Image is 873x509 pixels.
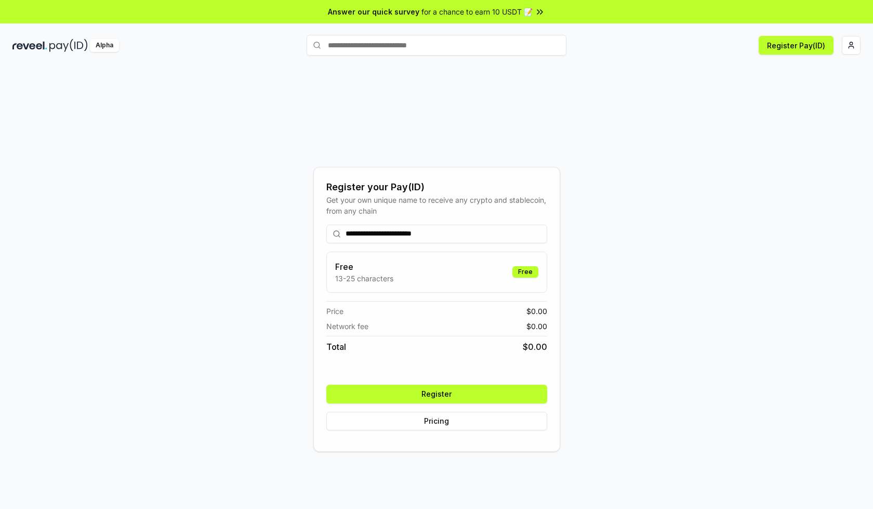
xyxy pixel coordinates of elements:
span: $ 0.00 [526,321,547,332]
span: Price [326,306,343,317]
span: $ 0.00 [526,306,547,317]
div: Free [512,266,538,278]
button: Pricing [326,412,547,430]
button: Register Pay(ID) [759,36,834,55]
p: 13-25 characters [335,273,393,284]
div: Alpha [90,39,119,52]
span: Answer our quick survey [328,6,419,17]
img: pay_id [49,39,88,52]
button: Register [326,385,547,403]
span: $ 0.00 [523,341,547,353]
span: Total [326,341,346,353]
img: reveel_dark [12,39,47,52]
span: for a chance to earn 10 USDT 📝 [421,6,533,17]
div: Get your own unique name to receive any crypto and stablecoin, from any chain [326,194,547,216]
h3: Free [335,260,393,273]
span: Network fee [326,321,368,332]
div: Register your Pay(ID) [326,180,547,194]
